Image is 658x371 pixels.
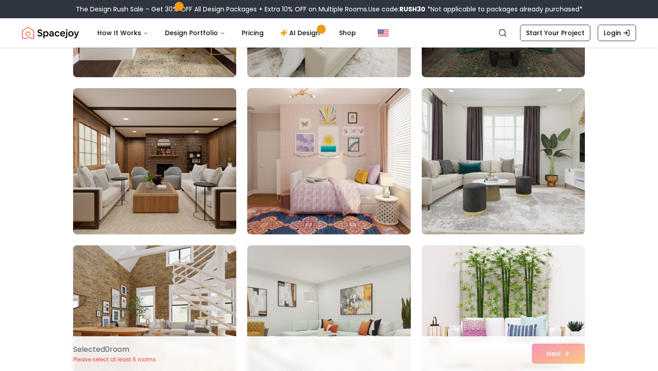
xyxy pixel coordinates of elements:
[234,24,271,42] a: Pricing
[22,24,79,42] img: Spacejoy Logo
[378,27,389,38] img: United States
[73,88,236,234] img: Room room-7
[273,24,330,42] a: AI Design
[332,24,363,42] a: Shop
[90,24,363,42] nav: Main
[247,88,410,234] img: Room room-8
[22,24,79,42] a: Spacejoy
[90,24,156,42] button: How It Works
[73,344,156,355] p: Selected 0 room
[368,5,425,14] span: Use code:
[73,356,156,363] p: Please select at least 5 rooms
[520,25,590,41] a: Start Your Project
[76,5,583,14] div: The Design Rush Sale – Get 30% OFF All Design Packages + Extra 10% OFF on Multiple Rooms.
[425,5,583,14] span: *Not applicable to packages already purchased*
[22,18,636,48] nav: Global
[598,25,636,41] a: Login
[158,24,233,42] button: Design Portfolio
[422,88,585,234] img: Room room-9
[399,5,425,14] b: RUSH30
